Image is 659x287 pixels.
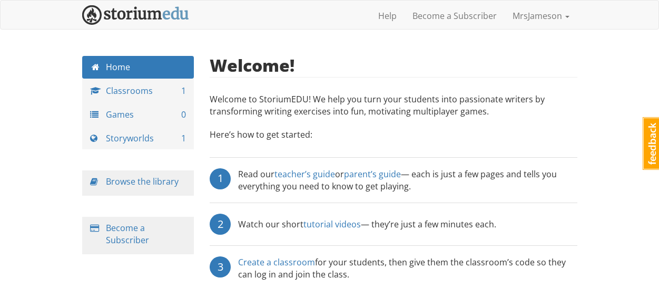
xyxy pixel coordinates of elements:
a: Home [82,56,194,79]
div: Watch our short — they’re just a few minutes each. [238,214,496,235]
span: 1 [181,132,186,145]
p: Welcome to StoriumEDU! We help you turn your students into passionate writers by transforming wri... [210,93,577,123]
div: for your students, then give them the classroom’s code so they can log in and join the class. [238,256,577,281]
h2: Welcome! [210,56,294,74]
a: MrsJameson [505,3,577,29]
div: Read our or — each is just a few pages and tells you everything you need to know to get playing. [238,168,577,193]
a: Games 0 [82,103,194,126]
img: StoriumEDU [82,5,189,25]
a: Storyworlds 1 [82,127,194,150]
a: Create a classroom [238,256,315,268]
a: Become a Subscriber [405,3,505,29]
a: Classrooms 1 [82,80,194,102]
div: 2 [210,214,231,235]
p: Here’s how to get started: [210,129,577,151]
div: 1 [210,168,231,189]
a: Become a Subscriber [106,222,149,246]
span: 0 [181,109,186,121]
div: 3 [210,256,231,278]
a: Browse the library [106,176,179,187]
span: 1 [181,85,186,97]
a: teacher’s guide [274,168,335,180]
a: tutorial videos [303,218,361,230]
a: Help [370,3,405,29]
a: parent’s guide [344,168,401,180]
